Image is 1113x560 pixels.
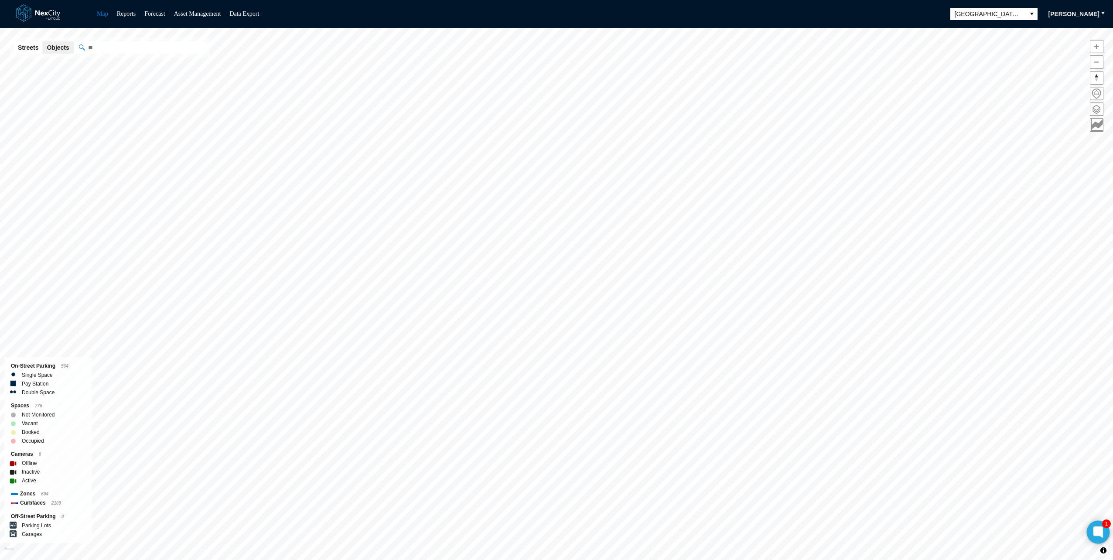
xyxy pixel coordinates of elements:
label: Single Space [22,371,53,379]
button: Layers management [1090,102,1103,116]
span: Toggle attribution [1101,546,1106,555]
span: Reset bearing to north [1090,72,1103,84]
a: Map [97,10,108,17]
span: Objects [47,43,69,52]
span: 564 [61,364,68,369]
div: Off-Street Parking [11,512,85,521]
label: Not Monitored [22,410,55,419]
label: Vacant [22,419,38,428]
div: 1 [1102,519,1111,528]
a: Mapbox homepage [4,547,14,557]
button: Reset bearing to north [1090,71,1103,85]
a: Reports [117,10,136,17]
label: Occupied [22,437,44,445]
button: [PERSON_NAME] [1043,7,1105,21]
button: select [1026,8,1038,20]
span: Zoom in [1090,40,1103,53]
div: Spaces [11,401,85,410]
span: 0 [39,452,41,457]
div: Curbfaces [11,499,85,508]
label: Pay Station [22,379,48,388]
span: Streets [18,43,38,52]
button: Streets [14,41,43,54]
label: Active [22,476,36,485]
span: [GEOGRAPHIC_DATA][PERSON_NAME] [955,10,1022,18]
label: Offline [22,459,37,468]
span: Zoom out [1090,56,1103,68]
a: Forecast [144,10,165,17]
label: Double Space [22,388,55,397]
div: On-Street Parking [11,362,85,371]
button: Key metrics [1090,118,1103,132]
button: Home [1090,87,1103,100]
div: Cameras [11,450,85,459]
label: Booked [22,428,40,437]
div: Zones [11,489,85,499]
span: 775 [35,403,42,408]
label: Garages [22,530,42,539]
button: Toggle attribution [1098,545,1109,556]
label: Inactive [22,468,40,476]
span: 0 [61,514,64,519]
a: Asset Management [174,10,221,17]
span: 604 [41,492,48,496]
label: Parking Lots [22,521,51,530]
span: 2109 [51,501,61,505]
button: Objects [42,41,73,54]
button: Zoom in [1090,40,1103,53]
button: Zoom out [1090,55,1103,69]
a: Data Export [229,10,259,17]
span: [PERSON_NAME] [1048,10,1099,18]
